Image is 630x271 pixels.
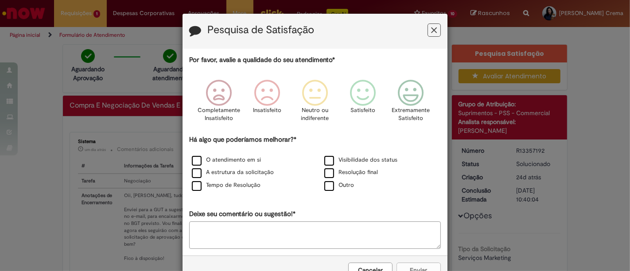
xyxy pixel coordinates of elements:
p: Satisfeito [350,106,375,115]
div: Há algo que poderíamos melhorar?* [189,135,441,192]
label: Deixe seu comentário ou sugestão!* [189,209,296,219]
div: Extremamente Satisfeito [388,73,433,134]
p: Extremamente Satisfeito [392,106,430,123]
label: Tempo de Resolução [192,181,261,190]
div: Neutro ou indiferente [292,73,338,134]
label: Outro [324,181,354,190]
label: A estrutura da solicitação [192,168,274,177]
p: Insatisfeito [253,106,281,115]
label: Resolução final [324,168,378,177]
label: Visibilidade dos status [324,156,397,164]
div: Satisfeito [340,73,385,134]
div: Insatisfeito [245,73,290,134]
div: Completamente Insatisfeito [196,73,241,134]
label: O atendimento em si [192,156,261,164]
p: Neutro ou indiferente [299,106,331,123]
label: Por favor, avalie a qualidade do seu atendimento* [189,55,335,65]
p: Completamente Insatisfeito [198,106,241,123]
label: Pesquisa de Satisfação [207,24,314,36]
